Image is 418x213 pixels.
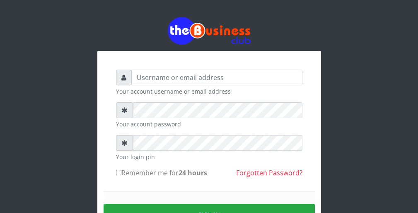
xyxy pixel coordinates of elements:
[131,70,302,85] input: Username or email address
[116,87,302,96] small: Your account username or email address
[179,168,207,177] b: 24 hours
[236,168,302,177] a: Forgotten Password?
[116,152,302,161] small: Your login pin
[116,170,121,175] input: Remember me for24 hours
[116,120,302,128] small: Your account password
[116,168,207,178] label: Remember me for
